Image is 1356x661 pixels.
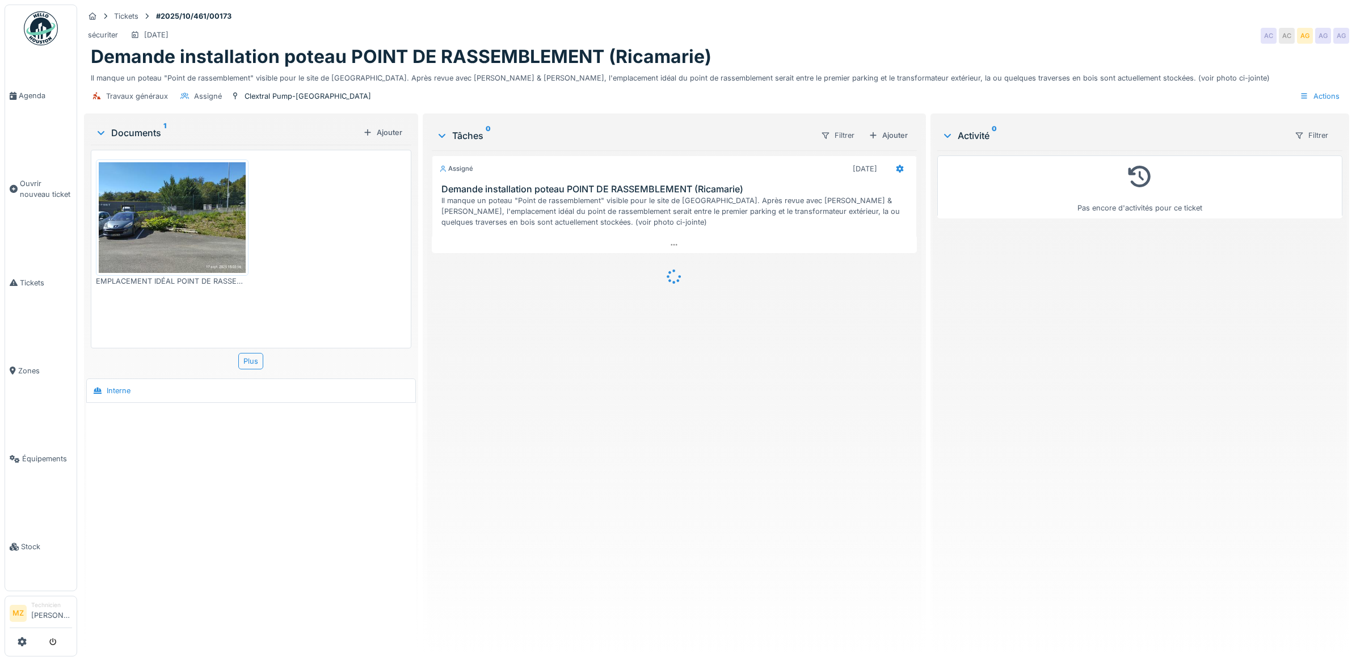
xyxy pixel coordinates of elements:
div: Technicien [31,601,72,609]
div: Documents [95,126,359,140]
a: Ouvrir nouveau ticket [5,140,77,238]
span: Tickets [20,277,72,288]
div: Tâches [436,129,811,142]
sup: 0 [992,129,997,142]
div: AG [1333,28,1349,44]
h1: Demande installation poteau POINT DE RASSEMBLEMENT (Ricamarie) [91,46,711,68]
sup: 0 [486,129,491,142]
div: sécuriter [88,30,118,40]
li: [PERSON_NAME] [31,601,72,625]
div: Il manque un poteau "Point de rassemblement" visible pour le site de [GEOGRAPHIC_DATA]. Après rev... [91,68,1342,83]
a: Tickets [5,239,77,327]
div: AC [1279,28,1295,44]
div: AC [1261,28,1277,44]
span: Stock [21,541,72,552]
img: m8snh3mxchxx5o9owjx6vmar779x [99,162,246,273]
span: Zones [18,365,72,376]
li: MZ [10,605,27,622]
div: Il manque un poteau "Point de rassemblement" visible pour le site de [GEOGRAPHIC_DATA]. Après rev... [441,195,912,228]
span: Équipements [22,453,72,464]
div: Clextral Pump-[GEOGRAPHIC_DATA] [245,91,371,102]
div: Tickets [114,11,138,22]
div: AG [1297,28,1313,44]
div: Assigné [194,91,222,102]
div: AG [1315,28,1331,44]
div: Filtrer [816,127,860,144]
div: Interne [107,385,130,396]
div: [DATE] [144,30,169,40]
span: Ouvrir nouveau ticket [20,178,72,200]
a: MZ Technicien[PERSON_NAME] [10,601,72,628]
div: Ajouter [864,128,912,143]
div: Ajouter [359,125,407,140]
a: Équipements [5,415,77,503]
sup: 1 [163,126,166,140]
div: EMPLACEMENT IDÉAL POINT DE RASSEMBLEMENT RICAMARIE.jpg [96,276,249,287]
a: Stock [5,503,77,591]
strong: #2025/10/461/00173 [151,11,236,22]
div: Pas encore d'activités pour ce ticket [945,161,1335,213]
span: Agenda [19,90,72,101]
img: Badge_color-CXgf-gQk.svg [24,11,58,45]
div: Assigné [439,164,473,174]
div: Actions [1295,88,1345,104]
div: Filtrer [1290,127,1333,144]
div: [DATE] [853,163,877,174]
a: Agenda [5,52,77,140]
div: Plus [238,353,263,369]
a: Zones [5,327,77,415]
div: Activité [942,129,1285,142]
div: Travaux généraux [106,91,168,102]
h3: Demande installation poteau POINT DE RASSEMBLEMENT (Ricamarie) [441,184,912,195]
